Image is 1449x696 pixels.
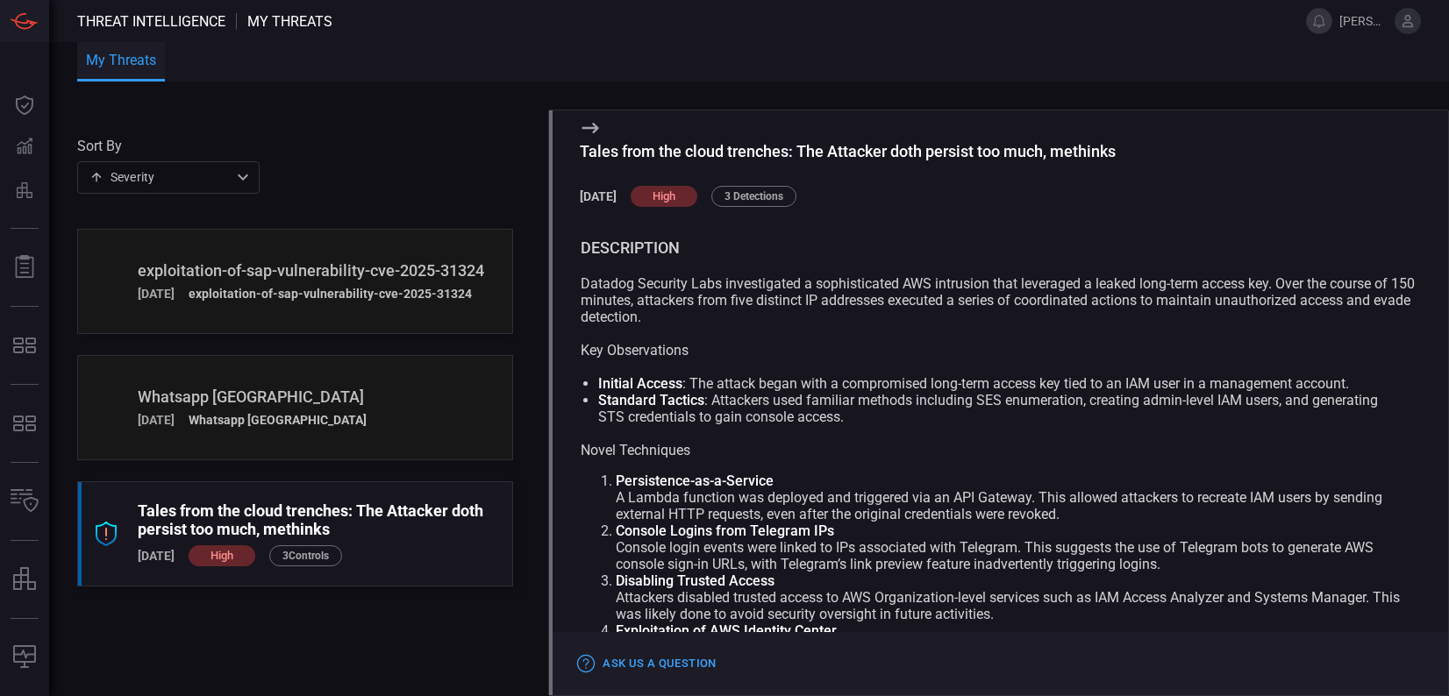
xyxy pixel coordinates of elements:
[4,558,46,600] button: assets
[77,138,260,154] label: Sort By
[631,186,697,207] div: high
[616,522,1420,572] p: Console login events were linked to IPs associated with Telegram. This suggests the use of Telegr...
[574,650,720,678] button: Ask Us a Question
[4,126,46,168] button: Detections
[581,275,1420,342] p: Datadog Security Labs investigated a sophisticated AWS intrusion that leveraged a leaked long-ter...
[189,413,367,427] h5: Whatsapp [GEOGRAPHIC_DATA]
[138,287,175,301] div: [DATE]
[598,392,704,408] strong: Standard Tactics
[89,168,232,186] div: Severity
[1339,14,1388,28] span: [PERSON_NAME].[PERSON_NAME]
[598,375,682,392] strong: Initial Access
[598,375,1403,392] li: : The attack began with a compromised long-term access key tied to an IAM user in a management ac...
[616,622,837,639] strong: Exploitation of AWS Identity Center
[616,572,774,589] strong: Disabling Trusted Access
[598,392,1403,442] li: : Attackers used familiar methods including SES enumeration, creating admin-level IAM users, and ...
[616,522,834,539] strong: Console Logins from Telegram IPs
[138,549,175,563] div: [DATE]
[580,142,1448,160] div: Tales from the cloud trenches: The Attacker doth persist too much, methinks
[138,413,175,427] div: [DATE]
[4,168,46,210] button: Preventions
[138,501,498,538] div: Tales from the cloud trenches: The Attacker doth persist too much, methinks
[77,42,165,82] button: My Threats
[4,402,46,444] button: MITRE - Detection Posture
[189,545,255,566] div: high
[581,242,1420,254] div: description
[616,472,1420,522] p: A Lambda function was deployed and triggered via an API Gateway. This allowed attackers to recrea...
[189,287,472,301] h5: exploitation-of-sap-vulnerability-cve-2025-31324
[616,572,1420,622] p: Attackers disabled trusted access to AWS Organization-level services such as IAM Access Analyzer ...
[77,13,225,30] span: Threat Intelligence
[581,342,1420,375] h2: Key Observations
[4,84,46,126] button: Dashboard
[138,261,491,280] div: exploitation-of-sap-vulnerability-cve-2025-31324
[616,472,774,489] strong: Persistence-as-a-Service
[4,246,46,288] button: Reports
[4,636,46,678] button: Compliance Monitoring
[711,186,796,207] div: 3 Detections
[138,387,432,406] div: Whatsapp Brazil
[4,324,46,366] button: MITRE - Exposures
[4,480,46,522] button: Inventory
[616,622,1420,672] p: New users and groups were created via AWS Identity Center. MFA requirements were relaxed (e.g., p...
[581,442,1420,458] h2: Novel Techniques
[247,13,332,30] span: My Threats
[580,189,617,203] h5: [DATE]
[269,545,342,566] div: 3 Control s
